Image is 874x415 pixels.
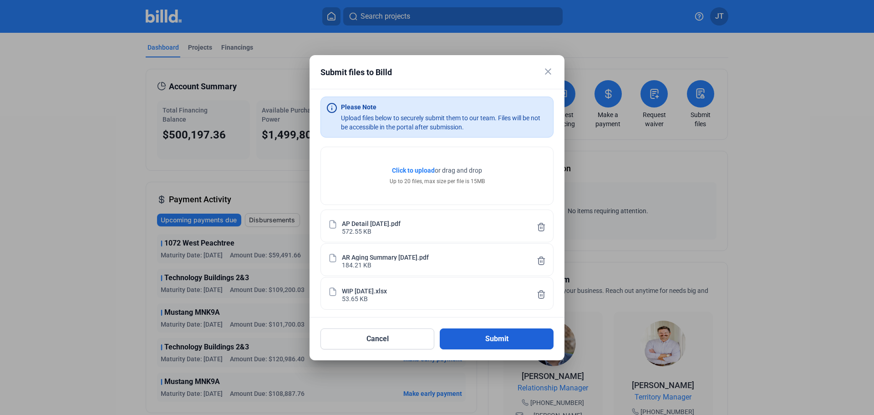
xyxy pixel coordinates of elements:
mat-icon: close [543,66,554,77]
button: Cancel [320,328,434,349]
div: AR Aging Summary [DATE].pdf [342,253,429,261]
div: WIP [DATE].xlsx [342,287,387,294]
div: 572.55 KB [342,227,371,235]
div: 184.21 KB [342,261,371,268]
div: AP Detail [DATE].pdf [342,219,401,227]
button: Submit [440,328,554,349]
span: Click to upload [392,167,435,174]
span: or drag and drop [435,166,482,175]
div: Please Note [341,102,376,112]
div: Up to 20 files, max size per file is 15MB [390,177,485,185]
div: Submit files to Billd [320,66,531,79]
div: 53.65 KB [342,294,368,302]
div: Upload files below to securely submit them to our team. Files will be not be accessible in the po... [341,113,548,132]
